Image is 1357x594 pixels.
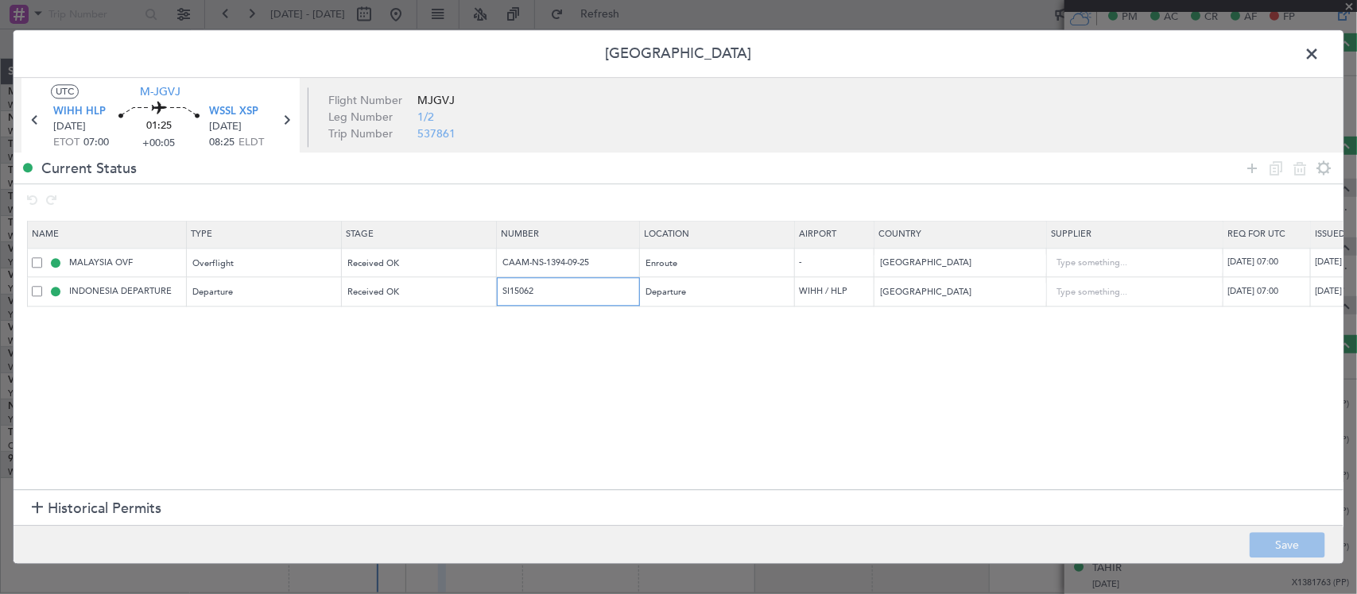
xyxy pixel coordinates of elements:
[1227,228,1285,240] span: Req For Utc
[1227,256,1310,270] div: [DATE] 07:00
[1057,252,1200,276] input: Type something...
[1051,228,1091,240] span: Supplier
[1057,280,1200,304] input: Type something...
[14,30,1343,78] header: [GEOGRAPHIC_DATA]
[1227,285,1310,299] div: [DATE] 07:00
